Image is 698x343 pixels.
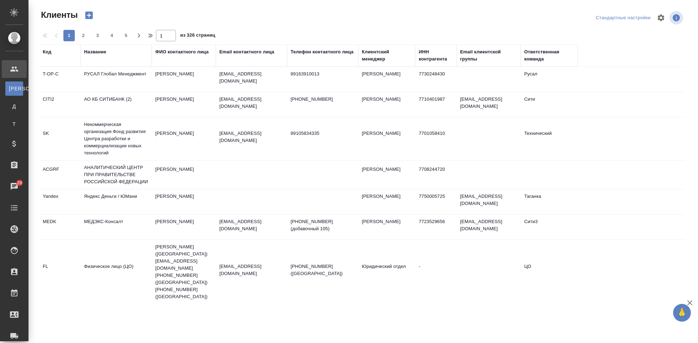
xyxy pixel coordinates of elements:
[9,121,20,128] span: Т
[5,117,23,131] a: Т
[219,48,274,56] div: Email контактного лица
[152,67,216,92] td: [PERSON_NAME]
[358,259,415,284] td: Юридический отдел
[39,259,80,284] td: FL
[39,162,80,187] td: ACGRF
[106,32,118,39] span: 4
[9,85,20,92] span: [PERSON_NAME]
[5,99,23,114] a: Д
[78,32,89,39] span: 2
[521,259,578,284] td: ЦО
[2,178,27,195] a: 29
[78,30,89,41] button: 2
[291,218,355,232] p: [PHONE_NUMBER] (добавочный 105)
[39,215,80,239] td: MEDK
[39,126,80,151] td: SK
[358,215,415,239] td: [PERSON_NAME]
[5,81,23,96] a: [PERSON_NAME]
[415,162,457,187] td: 7708244720
[358,162,415,187] td: [PERSON_NAME]
[152,240,216,304] td: [PERSON_NAME] ([GEOGRAPHIC_DATA]) [EMAIL_ADDRESS][DOMAIN_NAME] [PHONE_NUMBER] ([GEOGRAPHIC_DATA])...
[43,48,51,56] div: Код
[92,32,103,39] span: 3
[291,70,355,78] p: 89163910013
[13,179,26,186] span: 29
[521,126,578,151] td: Технический
[594,12,652,23] div: split button
[457,92,521,117] td: [EMAIL_ADDRESS][DOMAIN_NAME]
[80,92,152,117] td: АО КБ СИТИБАНК (2)
[152,215,216,239] td: [PERSON_NAME]
[39,67,80,92] td: T-OP-C
[415,215,457,239] td: 7723529656
[152,189,216,214] td: [PERSON_NAME]
[219,96,283,110] p: [EMAIL_ADDRESS][DOMAIN_NAME]
[39,189,80,214] td: Yandex
[670,11,684,25] span: Посмотреть информацию
[80,160,152,189] td: АНАЛИТИЧЕСКИЙ ЦЕНТР ПРИ ПРАВИТЕЛЬСТВЕ РОССИЙСКОЙ ФЕДЕРАЦИИ
[219,130,283,144] p: [EMAIL_ADDRESS][DOMAIN_NAME]
[152,92,216,117] td: [PERSON_NAME]
[521,67,578,92] td: Русал
[415,126,457,151] td: 7701058410
[92,30,103,41] button: 3
[84,48,106,56] div: Название
[219,70,283,85] p: [EMAIL_ADDRESS][DOMAIN_NAME]
[80,67,152,92] td: РУСАЛ Глобал Менеджмент
[676,305,688,320] span: 🙏
[219,218,283,232] p: [EMAIL_ADDRESS][DOMAIN_NAME]
[358,189,415,214] td: [PERSON_NAME]
[524,48,574,63] div: Ответственная команда
[521,215,578,239] td: Сити3
[219,263,283,277] p: [EMAIL_ADDRESS][DOMAIN_NAME]
[80,215,152,239] td: МЕДЭКС-Консалт
[415,92,457,117] td: 7710401987
[80,259,152,284] td: Физическое лицо (ЦО)
[291,96,355,103] p: [PHONE_NUMBER]
[39,92,80,117] td: CITI2
[457,189,521,214] td: [EMAIL_ADDRESS][DOMAIN_NAME]
[152,126,216,151] td: [PERSON_NAME]
[457,215,521,239] td: [EMAIL_ADDRESS][DOMAIN_NAME]
[415,189,457,214] td: 7750005725
[358,92,415,117] td: [PERSON_NAME]
[180,31,215,41] span: из 326 страниц
[652,9,670,26] span: Настроить таблицу
[120,32,132,39] span: 5
[358,126,415,151] td: [PERSON_NAME]
[152,162,216,187] td: [PERSON_NAME]
[120,30,132,41] button: 5
[9,103,20,110] span: Д
[80,9,98,21] button: Создать
[460,48,517,63] div: Email клиентской группы
[419,48,453,63] div: ИНН контрагента
[80,117,152,160] td: Некоммерческая организация Фонд развития Центра разработки и коммерциализации новых технологий
[415,259,457,284] td: -
[155,48,209,56] div: ФИО контактного лица
[358,67,415,92] td: [PERSON_NAME]
[521,92,578,117] td: Сити
[362,48,412,63] div: Клиентский менеджер
[521,189,578,214] td: Таганка
[39,9,78,21] span: Клиенты
[106,30,118,41] button: 4
[291,263,355,277] p: [PHONE_NUMBER] ([GEOGRAPHIC_DATA])
[80,189,152,214] td: Яндекс Деньги / ЮМани
[291,48,354,56] div: Телефон контактного лица
[291,130,355,137] p: 89105834335
[415,67,457,92] td: 7730248430
[673,304,691,322] button: 🙏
